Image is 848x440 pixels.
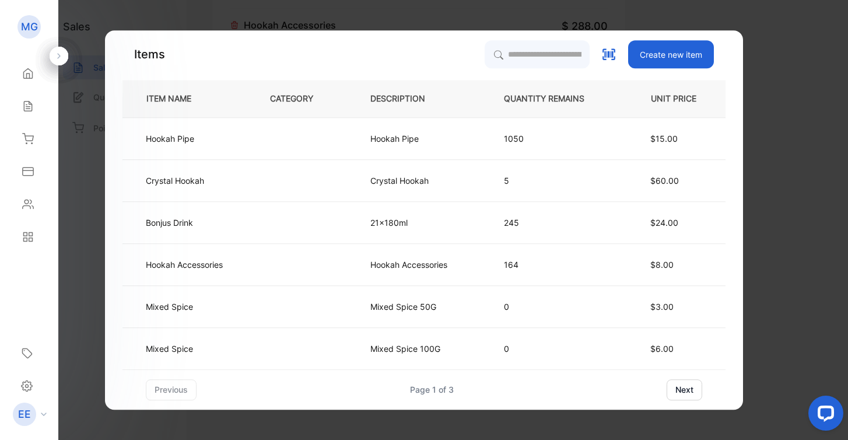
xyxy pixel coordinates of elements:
[650,218,678,228] span: $24.00
[504,216,603,229] p: 245
[628,40,714,68] button: Create new item
[650,344,674,354] span: $6.00
[642,93,706,105] p: UNIT PRICE
[370,259,447,271] p: Hookah Accessories
[146,132,194,145] p: Hookah Pipe
[270,93,332,105] p: CATEGORY
[18,407,31,422] p: EE
[370,174,429,187] p: Crystal Hookah
[146,174,204,187] p: Crystal Hookah
[504,93,603,105] p: QUANTITY REMAINS
[504,132,603,145] p: 1050
[146,343,193,355] p: Mixed Spice
[504,301,603,313] p: 0
[667,379,702,400] button: next
[650,260,674,270] span: $8.00
[504,259,603,271] p: 164
[650,134,678,144] span: $15.00
[650,176,679,186] span: $60.00
[799,391,848,440] iframe: LiveChat chat widget
[370,93,444,105] p: DESCRIPTION
[370,301,436,313] p: Mixed Spice 50G
[146,216,193,229] p: Bonjus Drink
[21,19,38,34] p: MG
[146,301,193,313] p: Mixed Spice
[142,93,210,105] p: ITEM NAME
[504,174,603,187] p: 5
[410,383,454,396] div: Page 1 of 3
[146,379,197,400] button: previous
[134,46,165,63] p: Items
[370,343,440,355] p: Mixed Spice 100G
[370,132,419,145] p: Hookah Pipe
[504,343,603,355] p: 0
[146,259,223,271] p: Hookah Accessories
[650,302,674,312] span: $3.00
[370,216,408,229] p: 21x180ml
